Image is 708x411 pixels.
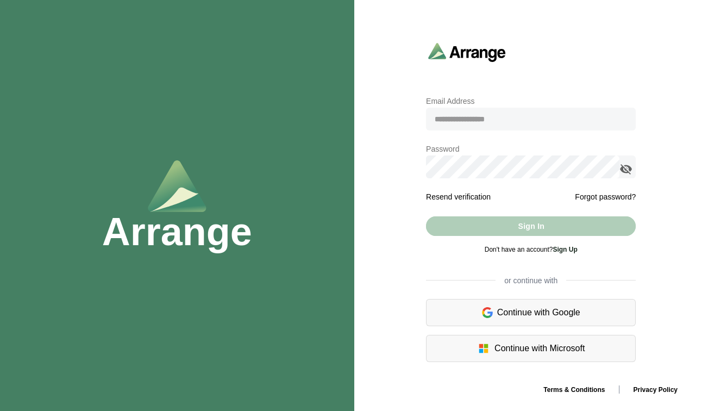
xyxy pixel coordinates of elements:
i: appended action [619,163,632,176]
p: Email Address [426,95,636,108]
span: | [618,384,620,394]
p: Password [426,142,636,155]
div: Continue with Microsoft [426,335,636,362]
img: microsoft-logo.7cf64d5f.svg [477,342,490,355]
a: Privacy Policy [625,386,686,394]
a: Forgot password? [575,190,636,203]
span: Don't have an account? [485,246,578,253]
img: arrangeai-name-small-logo.4d2b8aee.svg [428,42,506,61]
a: Sign Up [553,246,577,253]
a: Resend verification [426,192,491,201]
h1: Arrange [102,212,252,251]
span: or continue with [496,275,566,286]
a: Terms & Conditions [535,386,613,394]
img: google-logo.6d399ca0.svg [482,306,493,319]
div: Continue with Google [426,299,636,326]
